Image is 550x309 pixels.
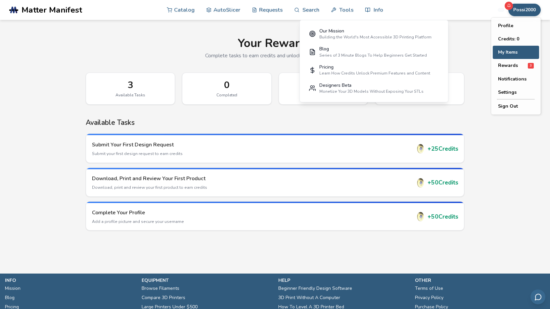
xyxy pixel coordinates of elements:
[319,89,424,94] div: Monetize Your 3D Models Without Exposing Your STLs
[278,277,408,284] p: help
[319,35,432,39] div: Building the World's Most Accessible 3D Printing Platform
[493,46,539,59] button: My Items
[319,83,424,88] div: Designers Beta
[304,25,443,43] a: Our MissionBuilding the World's Most Accessible 3D Printing Platform
[92,175,411,182] h3: Download, Print and Review Your First Product
[415,277,545,284] p: other
[304,61,443,79] a: PricingLearn How Credits Unlock Premium Features and Content
[92,184,411,190] p: Download, print and review your first product to earn credits
[304,79,443,97] a: Designers BetaMonetize Your 3D Models Without Exposing Your STLs
[493,86,539,99] button: Settings
[86,119,464,127] h2: Available Tasks
[5,284,21,293] a: Mission
[416,144,458,153] div: + 25 Credits
[493,100,539,113] button: Sign Out
[530,289,545,304] button: Send feedback via email
[319,53,427,58] div: Series of 3 Minute Blogs To Help Beginners Get Started
[319,65,430,70] div: Pricing
[93,80,168,90] div: 3
[92,141,411,148] h3: Submit Your First Design Request
[508,4,541,16] button: Possi2000
[5,293,15,302] a: Blog
[304,43,443,61] a: BlogSeries of 3 Minute Blogs To Help Beginners Get Started
[416,212,425,221] img: Mattercoin
[319,46,427,52] div: Blog
[142,293,185,302] a: Compare 3D Printers
[93,93,168,97] div: Available Tasks
[498,63,518,68] span: Rewards
[319,71,430,76] div: Learn How Credits Unlock Premium Features and Content
[189,80,264,90] div: 0
[176,53,374,59] p: Complete tasks to earn credits and unlock new opportunities!
[92,219,411,225] p: Add a profile picture and secure your username
[491,18,541,115] div: Possi2000
[416,178,425,187] img: Mattercoin
[493,32,539,46] button: Credits: 0
[22,5,82,15] span: Matter Manifest
[278,284,352,293] a: Beginner Friendly Design Software
[92,151,411,157] p: Submit your first design request to earn credits
[286,93,361,97] div: Credits Earned
[92,209,411,216] h3: Complete Your Profile
[528,63,534,69] span: 3
[319,28,432,34] div: Our Mission
[278,293,340,302] a: 3D Print Without A Computer
[142,284,179,293] a: Browse Filaments
[416,178,458,187] div: + 50 Credits
[416,144,425,153] img: Mattercoin
[5,277,135,284] p: info
[86,37,464,50] h1: Your Rewards
[415,293,443,302] a: Privacy Policy
[415,284,443,293] a: Terms of Use
[286,80,361,90] div: 0
[498,77,527,82] span: Notifications
[416,212,458,221] div: + 50 Credits
[142,277,272,284] p: equipment
[189,93,264,97] div: Completed
[493,19,539,32] button: Profile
